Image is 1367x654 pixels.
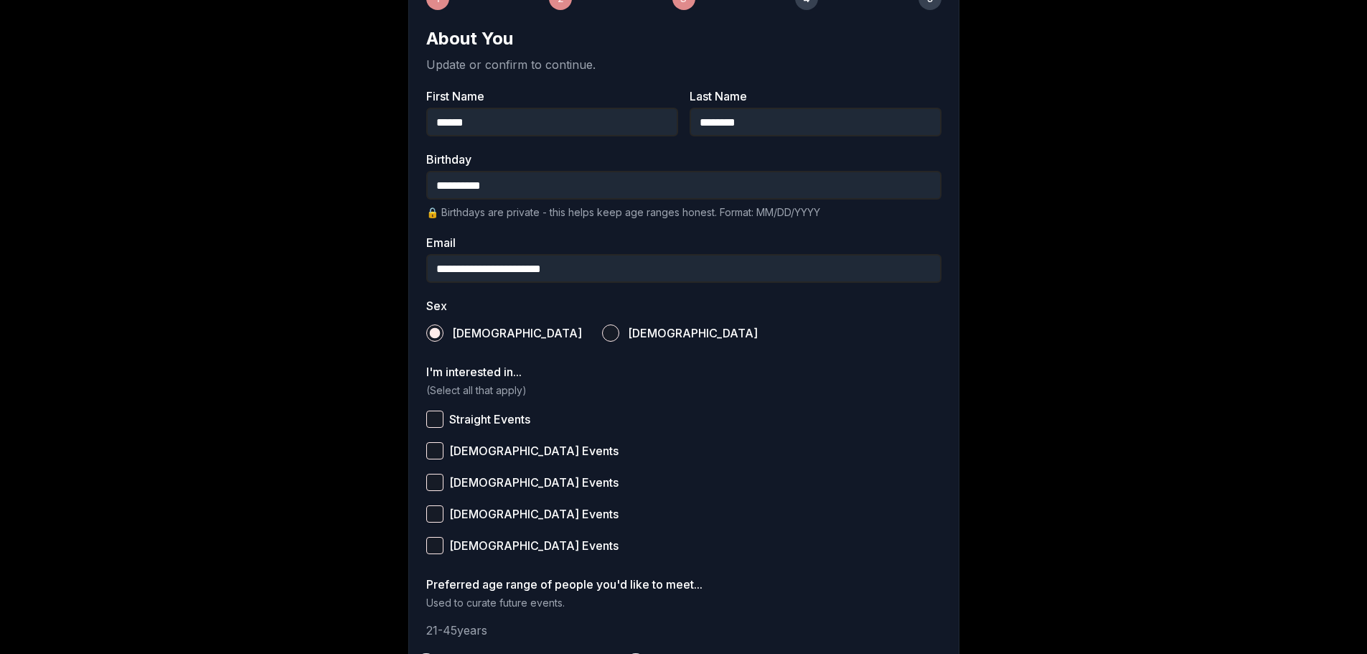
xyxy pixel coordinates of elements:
[426,579,941,590] label: Preferred age range of people you'd like to meet...
[426,411,443,428] button: Straight Events
[449,414,530,425] span: Straight Events
[426,56,941,73] p: Update or confirm to continue.
[426,622,941,639] p: 21 - 45 years
[426,237,941,248] label: Email
[426,90,678,102] label: First Name
[426,324,443,342] button: [DEMOGRAPHIC_DATA]
[426,537,443,554] button: [DEMOGRAPHIC_DATA] Events
[449,540,619,551] span: [DEMOGRAPHIC_DATA] Events
[690,90,941,102] label: Last Name
[449,477,619,488] span: [DEMOGRAPHIC_DATA] Events
[449,445,619,457] span: [DEMOGRAPHIC_DATA] Events
[426,505,443,523] button: [DEMOGRAPHIC_DATA] Events
[602,324,619,342] button: [DEMOGRAPHIC_DATA]
[452,327,582,339] span: [DEMOGRAPHIC_DATA]
[426,300,941,312] label: Sex
[426,596,941,610] p: Used to curate future events.
[426,366,941,378] label: I'm interested in...
[426,205,941,220] p: 🔒 Birthdays are private - this helps keep age ranges honest. Format: MM/DD/YYYY
[426,442,443,459] button: [DEMOGRAPHIC_DATA] Events
[426,474,443,491] button: [DEMOGRAPHIC_DATA] Events
[628,327,758,339] span: [DEMOGRAPHIC_DATA]
[426,154,941,165] label: Birthday
[449,508,619,520] span: [DEMOGRAPHIC_DATA] Events
[426,27,941,50] h2: About You
[426,383,941,398] p: (Select all that apply)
